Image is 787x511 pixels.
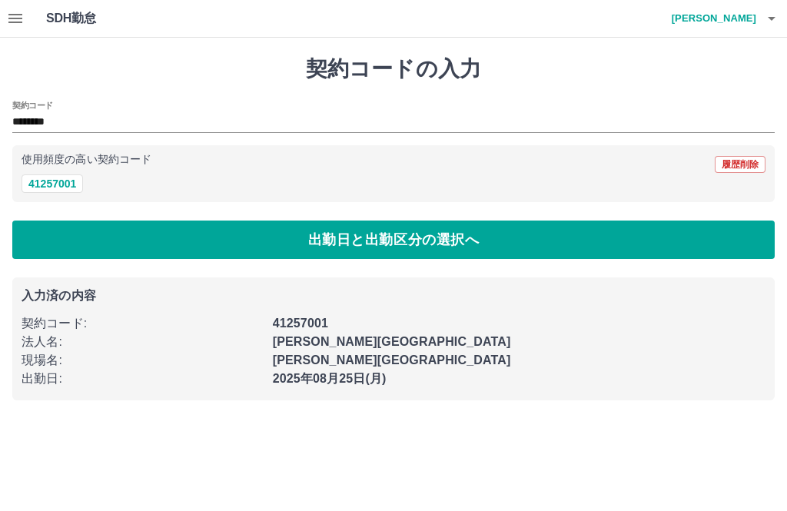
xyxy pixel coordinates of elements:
[12,56,775,82] h1: 契約コードの入力
[22,370,264,388] p: 出勤日 :
[273,353,511,367] b: [PERSON_NAME][GEOGRAPHIC_DATA]
[22,351,264,370] p: 現場名 :
[12,221,775,259] button: 出勤日と出勤区分の選択へ
[12,99,53,111] h2: 契約コード
[22,290,765,302] p: 入力済の内容
[273,372,387,385] b: 2025年08月25日(月)
[22,174,83,193] button: 41257001
[22,154,151,165] p: 使用頻度の高い契約コード
[273,317,328,330] b: 41257001
[22,314,264,333] p: 契約コード :
[22,333,264,351] p: 法人名 :
[273,335,511,348] b: [PERSON_NAME][GEOGRAPHIC_DATA]
[715,156,765,173] button: 履歴削除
